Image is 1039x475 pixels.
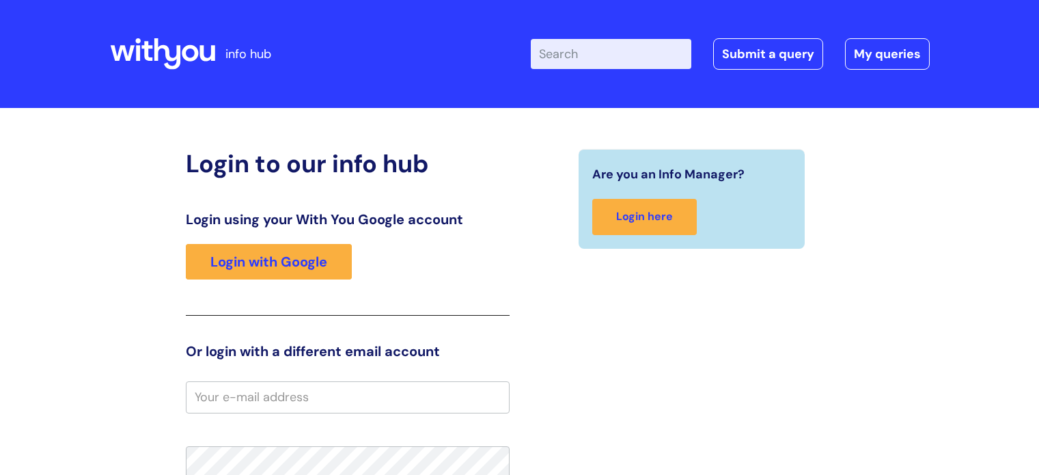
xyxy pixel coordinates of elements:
[186,244,352,280] a: Login with Google
[225,43,271,65] p: info hub
[845,38,930,70] a: My queries
[713,38,823,70] a: Submit a query
[186,343,510,359] h3: Or login with a different email account
[186,211,510,228] h3: Login using your With You Google account
[186,149,510,178] h2: Login to our info hub
[186,381,510,413] input: Your e-mail address
[592,163,745,185] span: Are you an Info Manager?
[592,199,697,235] a: Login here
[531,39,691,69] input: Search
